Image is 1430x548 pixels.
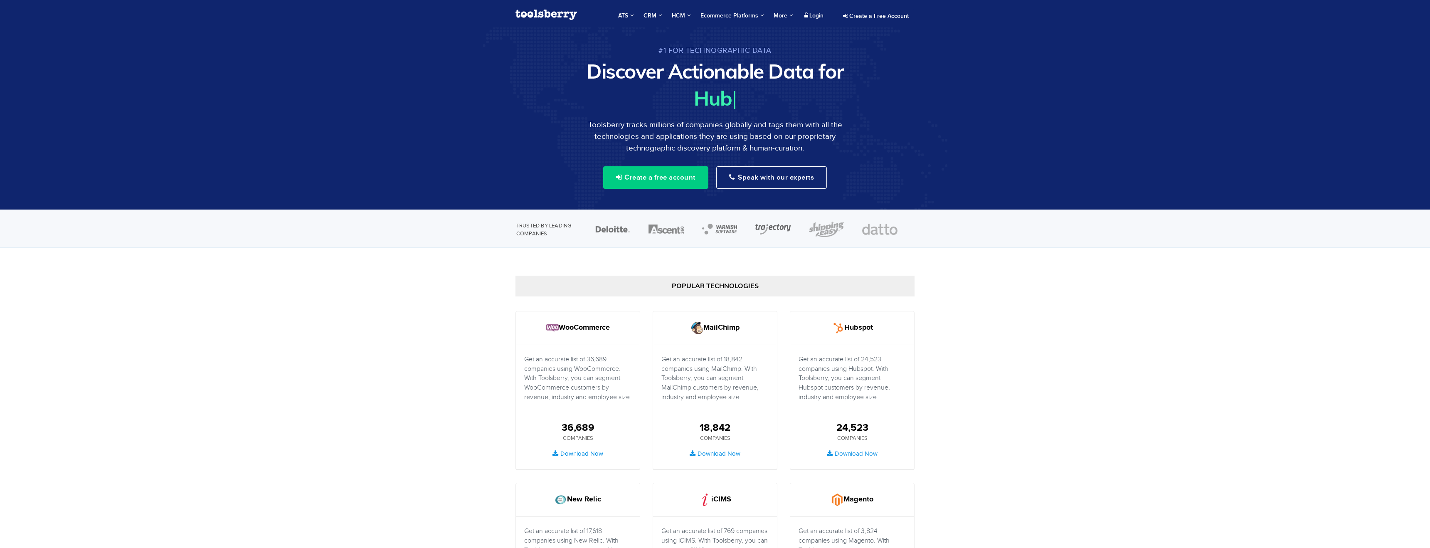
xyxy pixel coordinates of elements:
[562,420,594,434] div: 36,689
[661,434,769,442] div: Companies
[769,4,797,27] a: More
[595,226,631,233] img: deloitte
[528,282,902,290] h2: Popular Technologies
[699,494,711,506] img: iCIMS
[515,10,577,20] img: Toolsberry
[516,483,640,517] div: New Relic
[832,322,844,334] img: Hubspot
[515,4,577,25] a: Toolsberry
[862,224,897,235] img: datto
[515,119,915,154] p: Toolsberry tracks millions of companies globally and tags them with all the technologies and appl...
[516,210,574,237] p: TRUSTED BY LEADING COMPANIES
[831,494,843,506] img: Magento
[639,4,666,27] a: CRM
[700,420,730,434] div: 18,842
[836,420,868,434] div: 24,523
[732,86,737,111] span: |
[672,12,690,20] span: HCM
[702,224,737,235] img: varnish
[790,311,914,345] div: Hubspot
[653,483,777,517] div: iCIMS
[555,494,567,506] img: New Relic
[603,166,708,189] button: Create a free account
[809,222,844,237] img: shipping easy
[799,434,906,442] div: Companies
[653,311,777,345] div: MailChimp
[524,434,631,442] div: Companies
[694,86,732,111] span: Hub
[774,12,793,19] span: More
[691,322,703,334] img: MailChimp
[516,311,640,345] div: WooCommerce
[515,59,915,84] h1: Discover Actionable Data for
[837,9,915,23] a: Create a Free Account
[648,225,684,234] img: ascent360
[822,447,883,461] a: Download Now
[547,447,608,461] a: Download Now
[614,4,638,27] a: ATS
[716,166,827,189] button: Speak with our experts
[668,4,695,27] a: HCM
[799,9,829,22] a: Login
[618,12,634,20] span: ATS
[661,355,769,413] div: Get an accurate list of 18,842 companies using MailChimp. With Toolsberry, you can segment MailCh...
[515,46,915,54] span: #1 for Technographic Data
[790,483,914,517] div: Magento
[643,12,662,20] span: CRM
[524,355,631,413] div: Get an accurate list of 36,689 companies using WooCommerce. With Toolsberry, you can segment WooC...
[685,447,745,461] a: Download Now
[700,12,764,20] span: Ecommerce Platforms
[696,4,768,27] a: Ecommerce Platforms
[755,224,791,235] img: trajectory
[799,355,906,413] div: Get an accurate list of 24,523 companies using Hubspot. With Toolsberry, you can segment Hubspot ...
[546,322,559,334] img: WooCommerce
